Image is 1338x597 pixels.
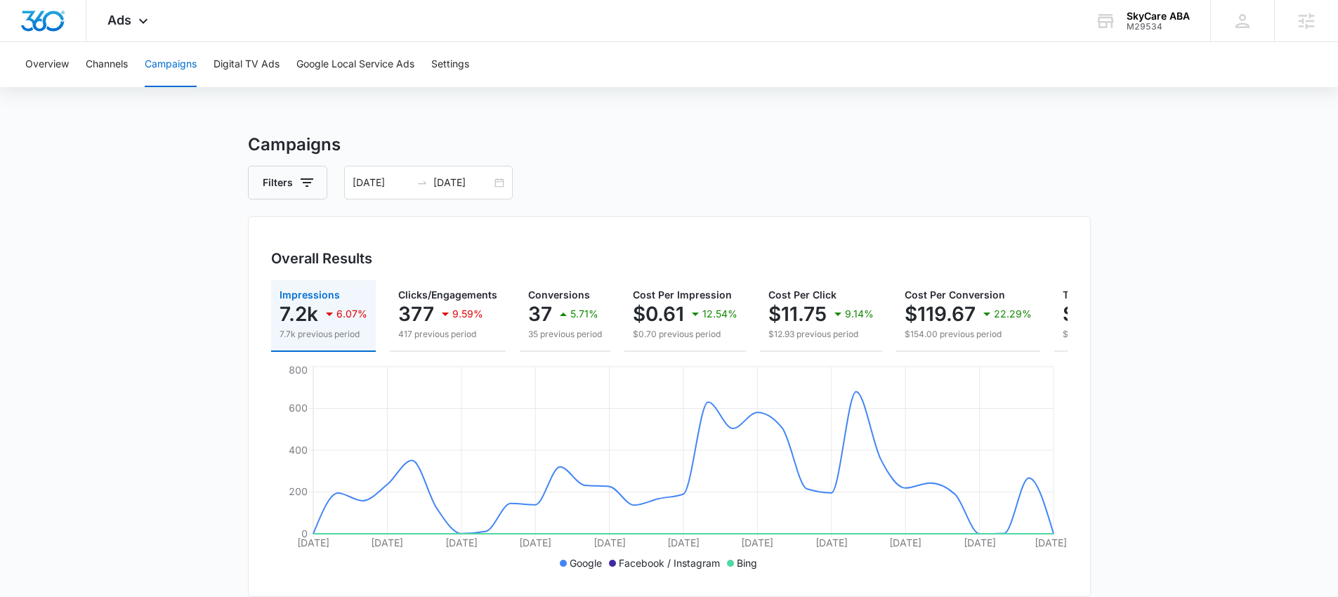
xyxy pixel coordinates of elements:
p: 37 [528,303,552,325]
span: Ads [107,13,131,27]
p: 7.2k [280,303,318,325]
span: Total Spend [1063,289,1120,301]
p: 22.29% [994,309,1032,319]
input: Start date [353,175,411,190]
div: account name [1127,11,1190,22]
tspan: 800 [289,364,308,376]
tspan: 200 [289,485,308,497]
p: 35 previous period [528,328,602,341]
button: Digital TV Ads [214,42,280,87]
button: Settings [431,42,469,87]
tspan: [DATE] [371,537,403,549]
p: $0.70 previous period [633,328,737,341]
tspan: [DATE] [889,537,921,549]
tspan: [DATE] [1035,537,1067,549]
tspan: [DATE] [445,537,477,549]
p: 7.7k previous period [280,328,367,341]
tspan: [DATE] [741,537,773,549]
input: End date [433,175,492,190]
p: $0.61 [633,303,684,325]
tspan: 600 [289,402,308,414]
p: 9.14% [845,309,874,319]
tspan: 0 [301,527,308,539]
button: Filters [248,166,327,199]
div: account id [1127,22,1190,32]
tspan: 400 [289,444,308,456]
p: 5.71% [570,309,598,319]
span: swap-right [417,177,428,188]
p: 6.07% [336,309,367,319]
p: 417 previous period [398,328,497,341]
h3: Campaigns [248,132,1091,157]
p: 12.54% [702,309,737,319]
tspan: [DATE] [519,537,551,549]
p: $5,390.10 previous period [1063,328,1211,341]
p: $154.00 previous period [905,328,1032,341]
span: Cost Per Impression [633,289,732,301]
p: $4,427.80 [1063,303,1160,325]
button: Overview [25,42,69,87]
span: Clicks/Engagements [398,289,497,301]
p: $11.75 [768,303,827,325]
p: $12.93 previous period [768,328,874,341]
p: Facebook / Instagram [619,556,720,570]
span: Conversions [528,289,590,301]
span: Cost Per Click [768,289,837,301]
tspan: [DATE] [667,537,700,549]
button: Google Local Service Ads [296,42,414,87]
p: 9.59% [452,309,483,319]
span: Impressions [280,289,340,301]
tspan: [DATE] [297,537,329,549]
span: Cost Per Conversion [905,289,1005,301]
span: to [417,177,428,188]
p: $119.67 [905,303,976,325]
tspan: [DATE] [963,537,995,549]
tspan: [DATE] [815,537,847,549]
h3: Overall Results [271,248,372,269]
p: Bing [737,556,757,570]
button: Campaigns [145,42,197,87]
p: Google [570,556,602,570]
button: Channels [86,42,128,87]
p: 377 [398,303,434,325]
tspan: [DATE] [593,537,625,549]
